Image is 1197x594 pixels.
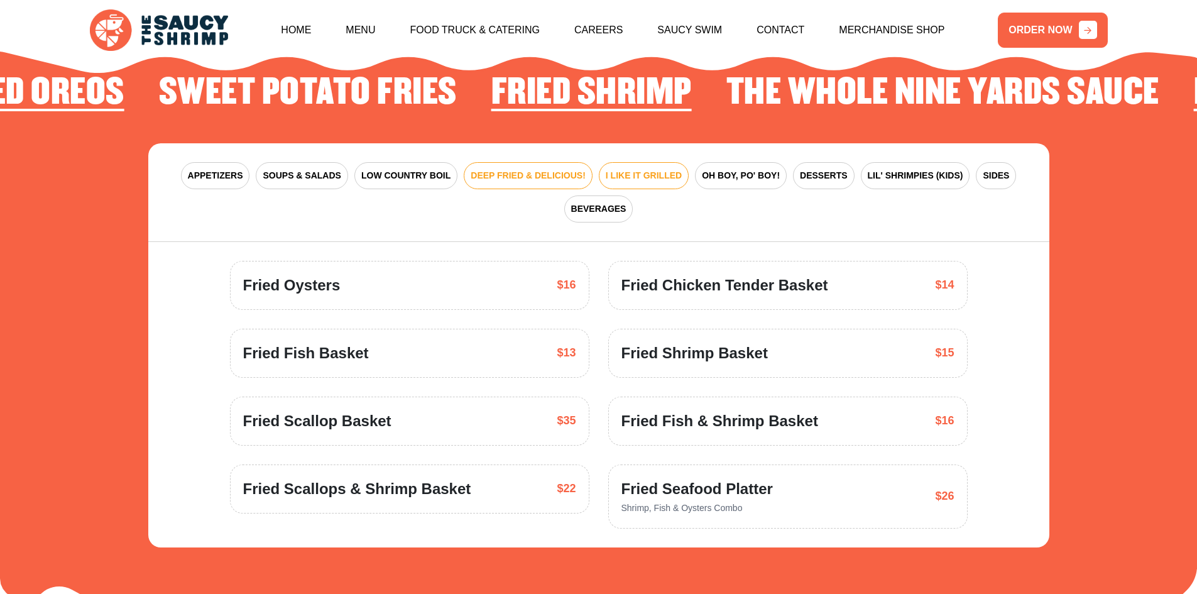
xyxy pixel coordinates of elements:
[935,277,954,294] span: $14
[346,3,375,57] a: Menu
[935,344,954,361] span: $15
[243,342,369,365] span: Fried Fish Basket
[621,478,773,500] span: Fried Seafood Platter
[726,74,1159,113] h2: The Whole Nine Yards Sauce
[702,169,780,182] span: OH BOY, PO' BOY!
[574,3,623,57] a: Careers
[606,169,682,182] span: I LIKE IT GRILLED
[976,162,1016,189] button: SIDES
[621,342,768,365] span: Fried Shrimp Basket
[243,274,341,297] span: Fried Oysters
[793,162,854,189] button: DESSERTS
[243,478,471,500] span: Fried Scallops & Shrimp Basket
[243,410,391,432] span: Fried Scallop Basket
[159,74,457,118] li: 4 of 4
[935,488,954,505] span: $26
[657,3,722,57] a: Saucy Swim
[726,74,1159,118] li: 2 of 4
[800,169,847,182] span: DESSERTS
[564,195,633,223] button: BEVERAGES
[188,169,243,182] span: APPETIZERS
[263,169,341,182] span: SOUPS & SALADS
[256,162,347,189] button: SOUPS & SALADS
[839,3,944,57] a: Merchandise Shop
[557,412,576,429] span: $35
[90,9,228,52] img: logo
[491,74,692,118] li: 1 of 4
[571,202,626,216] span: BEVERAGES
[983,169,1009,182] span: SIDES
[354,162,457,189] button: LOW COUNTRY BOIL
[491,74,692,113] h2: Fried Shrimp
[557,480,576,497] span: $22
[998,13,1107,48] a: ORDER NOW
[935,412,954,429] span: $16
[281,3,311,57] a: Home
[621,274,828,297] span: Fried Chicken Tender Basket
[557,344,576,361] span: $13
[861,162,970,189] button: LIL' SHRIMPIES (KIDS)
[410,3,540,57] a: Food Truck & Catering
[181,162,250,189] button: APPETIZERS
[361,169,451,182] span: LOW COUNTRY BOIL
[621,410,818,432] span: Fried Fish & Shrimp Basket
[557,277,576,294] span: $16
[471,169,586,182] span: DEEP FRIED & DELICIOUS!
[621,503,743,513] span: Shrimp, Fish & Oysters Combo
[695,162,787,189] button: OH BOY, PO' BOY!
[757,3,804,57] a: Contact
[868,169,963,182] span: LIL' SHRIMPIES (KIDS)
[159,74,457,113] h2: Sweet Potato Fries
[464,162,593,189] button: DEEP FRIED & DELICIOUS!
[599,162,689,189] button: I LIKE IT GRILLED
